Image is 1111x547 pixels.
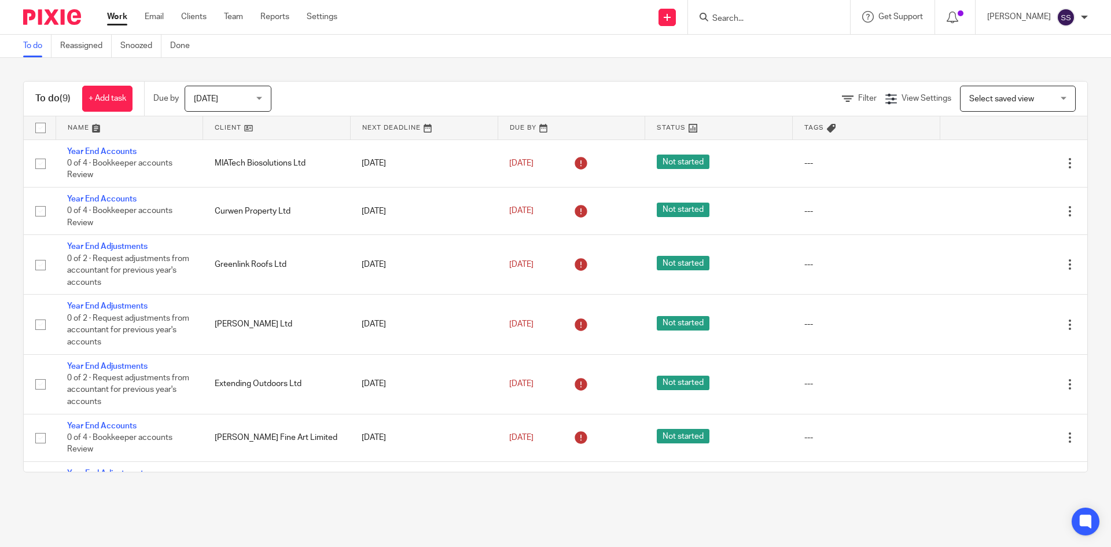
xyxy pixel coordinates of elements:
img: svg%3E [1057,8,1075,27]
span: Tags [804,124,824,131]
span: [DATE] [509,159,534,167]
span: 0 of 2 · Request adjustments from accountant for previous year's accounts [67,374,189,406]
a: Reassigned [60,35,112,57]
span: 0 of 2 · Request adjustments from accountant for previous year's accounts [67,314,189,346]
td: Greenlink Roofs Ltd [203,235,351,295]
a: To do [23,35,51,57]
span: Not started [657,155,709,169]
a: Year End Adjustments [67,302,148,310]
td: Extending Outdoors Ltd [203,354,351,414]
span: 0 of 2 · Request adjustments from accountant for previous year's accounts [67,255,189,287]
td: [DATE] [350,295,498,354]
td: [DATE] [350,139,498,187]
span: Not started [657,203,709,217]
span: View Settings [902,94,951,102]
span: 0 of 4 · Bookkeeper accounts Review [67,207,172,227]
div: --- [804,259,929,270]
a: + Add task [82,86,133,112]
a: Year End Adjustments [67,362,148,370]
div: --- [804,378,929,390]
p: [PERSON_NAME] [987,11,1051,23]
a: Year End Adjustments [67,243,148,251]
a: Year End Accounts [67,422,137,430]
span: Select saved view [969,95,1034,103]
span: Get Support [878,13,923,21]
td: [DATE] [350,354,498,414]
span: 0 of 4 · Bookkeeper accounts Review [67,159,172,179]
a: Clients [181,11,207,23]
span: Not started [657,376,709,390]
span: Not started [657,256,709,270]
span: (9) [60,94,71,103]
span: 0 of 4 · Bookkeeper accounts Review [67,434,172,454]
span: [DATE] [194,95,218,103]
div: --- [804,432,929,443]
td: Jelly Farming Ltd [203,462,351,522]
a: Team [224,11,243,23]
td: [DATE] [350,462,498,522]
td: [PERSON_NAME] Ltd [203,295,351,354]
h1: To do [35,93,71,105]
a: Email [145,11,164,23]
img: Pixie [23,9,81,25]
div: --- [804,205,929,217]
td: [DATE] [350,187,498,234]
span: [DATE] [509,320,534,328]
div: --- [804,318,929,330]
a: Year End Adjustments [67,469,148,478]
a: Settings [307,11,337,23]
div: --- [804,157,929,169]
span: [DATE] [509,434,534,442]
a: Snoozed [120,35,161,57]
input: Search [711,14,815,24]
a: Year End Accounts [67,148,137,156]
span: Not started [657,316,709,331]
span: Not started [657,429,709,443]
a: Reports [260,11,289,23]
span: [DATE] [509,207,534,215]
td: Curwen Property Ltd [203,187,351,234]
a: Year End Accounts [67,195,137,203]
td: [PERSON_NAME] Fine Art Limited [203,414,351,461]
span: [DATE] [509,260,534,269]
td: [DATE] [350,414,498,461]
span: Filter [858,94,877,102]
p: Due by [153,93,179,104]
a: Work [107,11,127,23]
span: [DATE] [509,380,534,388]
a: Done [170,35,198,57]
td: [DATE] [350,235,498,295]
td: MIATech Biosolutions Ltd [203,139,351,187]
